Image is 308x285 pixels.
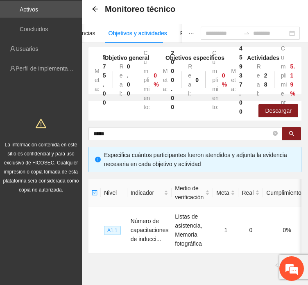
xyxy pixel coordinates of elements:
[92,6,98,12] span: arrow-left
[172,179,213,207] th: Medio de verificación
[20,6,38,13] a: Activos
[36,118,46,129] span: warning
[239,45,242,115] strong: 45937.00
[247,55,279,61] strong: Actividades
[4,194,156,223] textarea: Escriba su mensaje y pulse “Intro”
[131,218,169,242] span: Número de capacitaciones de inducci...
[195,77,199,83] strong: 0
[258,104,298,117] button: Descargar
[104,226,121,235] span: A1.1
[243,30,250,36] span: swap-right
[105,2,175,16] span: Monitoreo técnico
[154,72,159,88] strong: 0 %
[171,50,174,110] strong: 2000.00
[273,130,278,138] span: close-circle
[134,4,154,24] div: Minimizar ventana de chat en vivo
[104,150,295,169] div: Especifica cuántos participantes fueron atendidos y adjunta la evidencia necesaria en cada objeti...
[273,131,278,136] span: close-circle
[48,95,113,178] span: Estamos en línea.
[272,260,282,270] li: Previous Page
[188,63,192,97] span: Real:
[274,263,279,268] span: left
[92,190,97,196] span: check-square
[238,207,263,253] td: 0
[282,127,301,140] button: search
[104,55,149,61] strong: Objetivo general
[175,184,204,202] span: Medio de verificación
[231,68,236,92] span: Meta:
[180,29,213,38] div: Participantes
[20,26,48,32] a: Concluidos
[172,207,213,253] td: Listas de asistencia, Memoria fotográfica
[257,63,261,97] span: Real:
[290,63,295,97] strong: 5.19 %
[92,6,98,13] div: Back
[16,65,79,72] a: Perfil de implementadora
[272,260,282,270] button: left
[95,68,100,92] span: Meta:
[242,188,254,197] span: Real
[238,179,263,207] th: Real
[188,30,194,36] span: ellipsis
[109,29,167,38] div: Objetivos y actividades
[16,46,38,52] a: Usuarios
[213,207,238,253] td: 1
[103,54,106,106] strong: 575.00
[216,188,229,197] span: Meta
[131,188,163,197] span: Indicador
[266,188,301,197] span: Cumplimiento
[281,45,287,115] span: Cumplimiento:
[222,72,227,88] strong: 0 %
[127,63,130,97] strong: 0.00
[289,131,294,137] span: search
[165,55,224,61] strong: Objetivos específicos
[127,179,172,207] th: Indicador
[212,50,219,110] span: Cumplimiento:
[163,68,168,92] span: Meta:
[243,30,250,36] span: to
[3,142,79,193] span: La información contenida en este sitio es confidencial y para uso exclusivo de FICOSEC. Cualquier...
[264,72,267,88] strong: 28
[95,157,101,162] span: info-circle
[265,106,292,115] span: Descargar
[182,24,201,43] button: ellipsis
[144,50,150,110] span: Cumplimiento:
[120,63,124,97] span: Real:
[213,179,238,207] th: Meta
[101,179,127,207] th: Nivel
[43,42,138,52] div: Chatee con nosotros ahora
